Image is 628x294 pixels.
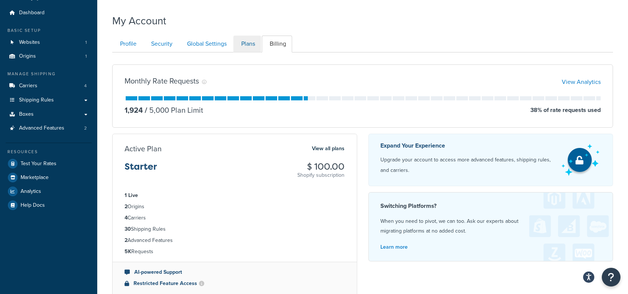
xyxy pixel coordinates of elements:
[125,105,143,115] p: 1,924
[6,198,92,212] a: Help Docs
[298,172,345,179] p: Shopify subscription
[125,236,345,245] li: Advanced Features
[143,36,178,52] a: Security
[125,162,157,178] h3: Starter
[381,243,408,251] a: Learn more
[6,79,92,93] a: Carriers 4
[6,149,92,155] div: Resources
[125,279,345,288] li: Restricted Feature Access
[21,161,56,167] span: Test Your Rates
[85,39,87,46] span: 1
[6,49,92,63] a: Origins 1
[84,83,87,89] span: 4
[19,53,36,60] span: Origins
[112,13,166,28] h1: My Account
[6,171,92,184] a: Marketplace
[125,268,345,276] li: AI-powered Support
[19,10,45,16] span: Dashboard
[125,236,128,244] strong: 2
[19,83,37,89] span: Carriers
[6,185,92,198] a: Analytics
[6,36,92,49] li: Websites
[179,36,233,52] a: Global Settings
[125,191,138,199] strong: 1 Live
[6,121,92,135] a: Advanced Features 2
[6,71,92,77] div: Manage Shipping
[19,111,34,118] span: Boxes
[21,202,45,209] span: Help Docs
[125,225,131,233] strong: 30
[6,121,92,135] li: Advanced Features
[6,6,92,20] a: Dashboard
[145,104,147,116] span: /
[19,39,40,46] span: Websites
[381,140,555,151] p: Expand Your Experience
[6,107,92,121] a: Boxes
[6,27,92,34] div: Basic Setup
[125,248,131,255] strong: 5K
[6,157,92,170] a: Test Your Rates
[125,145,162,153] h3: Active Plan
[85,53,87,60] span: 1
[125,225,345,233] li: Shipping Rules
[6,93,92,107] a: Shipping Rules
[298,162,345,172] h3: $ 100.00
[602,268,621,287] button: Open Resource Center
[21,175,49,181] span: Marketplace
[6,36,92,49] a: Websites 1
[381,216,601,236] p: When you need to pivot, we can too. Ask our experts about migrating platforms at no added cost.
[112,36,143,52] a: Profile
[368,134,613,186] a: Expand Your Experience Upgrade your account to access more advanced features, shipping rules, and...
[125,203,345,211] li: Origins
[381,155,555,176] p: Upgrade your account to access more advanced features, shipping rules, and carriers.
[21,188,41,195] span: Analytics
[19,125,64,131] span: Advanced Features
[84,125,87,131] span: 2
[233,36,261,52] a: Plans
[125,214,128,222] strong: 4
[312,144,345,154] a: View all plans
[262,36,292,52] a: Billing
[143,105,203,115] p: 5,000 Plan Limit
[6,49,92,63] li: Origins
[19,97,54,103] span: Shipping Rules
[562,78,601,86] a: View Analytics
[125,214,345,222] li: Carriers
[125,203,128,210] strong: 2
[530,105,601,115] p: 38 % of rate requests used
[125,248,345,256] li: Requests
[125,77,199,85] h3: Monthly Rate Requests
[6,79,92,93] li: Carriers
[381,201,601,210] h4: Switching Platforms?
